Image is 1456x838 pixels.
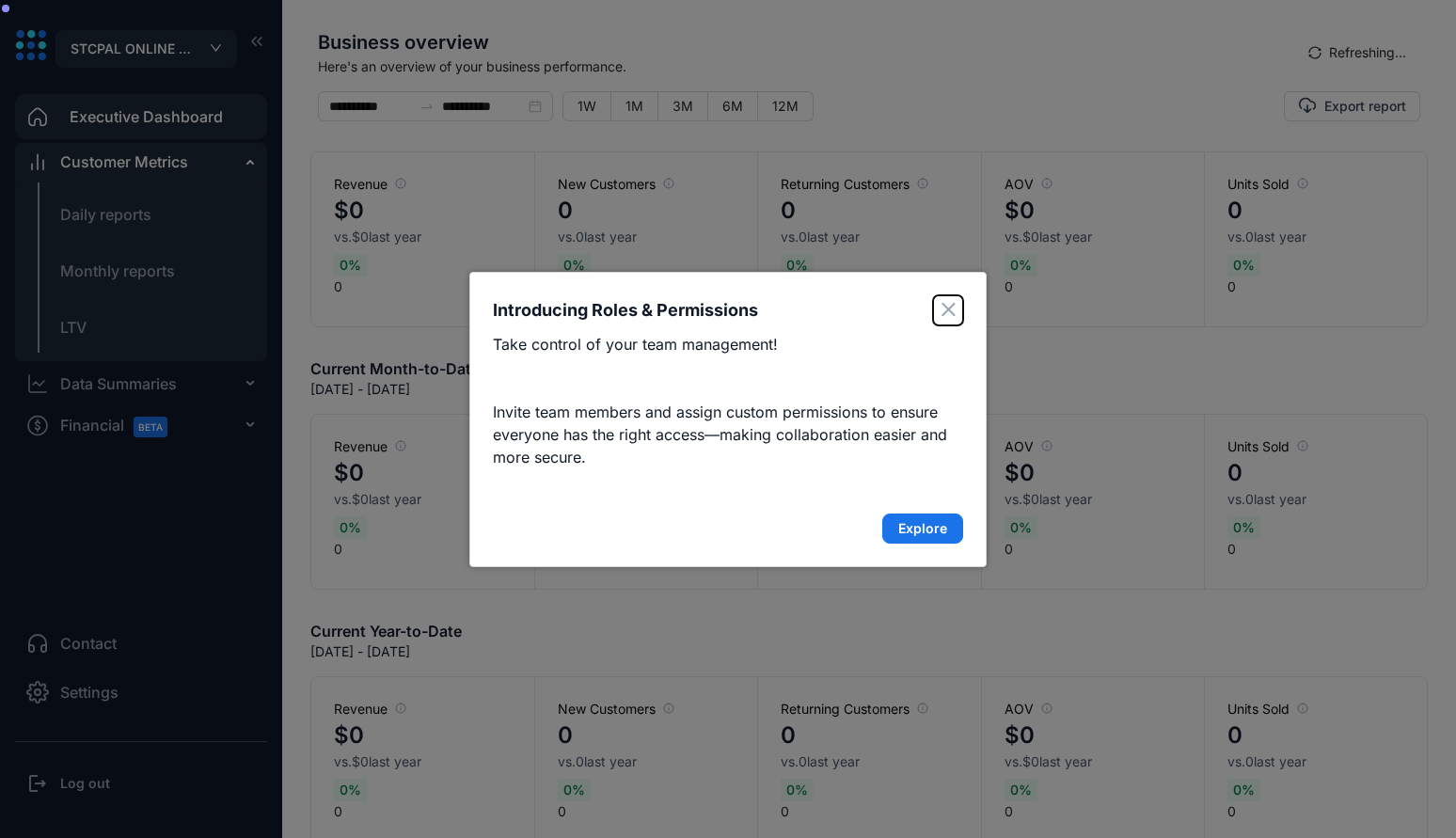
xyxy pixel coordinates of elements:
[493,401,963,468] p: Invite team members and assign custom permissions to ensure everyone has the right access—making ...
[882,514,963,544] button: Next
[493,333,963,356] p: Take control of your team management!
[493,297,758,324] h3: Introducing Roles & Permissions
[933,295,963,325] button: Close
[898,519,947,538] span: Explore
